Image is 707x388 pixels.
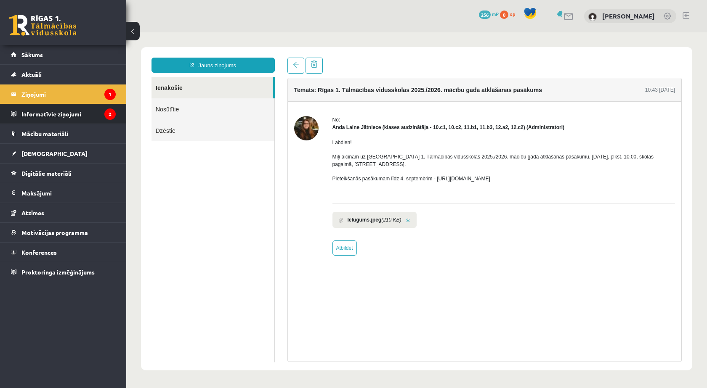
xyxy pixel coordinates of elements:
[21,209,44,216] span: Atzīmes
[25,66,148,87] a: Nosūtītie
[206,106,549,114] p: Labdien!
[510,11,515,17] span: xp
[21,104,116,124] legend: Informatīvie ziņojumi
[11,124,116,143] a: Mācību materiāli
[21,71,42,78] span: Aktuāli
[11,223,116,242] a: Motivācijas programma
[21,229,88,236] span: Motivācijas programma
[492,11,499,17] span: mP
[206,84,549,91] div: No:
[21,51,43,58] span: Sākums
[168,54,416,61] h4: Temats: Rīgas 1. Tālmācības vidusskolas 2025./2026. mācību gada atklāšanas pasākums
[255,184,275,191] i: (210 KB)
[206,208,231,223] a: Atbildēt
[11,45,116,64] a: Sākums
[500,11,508,19] span: 0
[11,104,116,124] a: Informatīvie ziņojumi2
[519,54,549,61] div: 10:43 [DATE]
[11,84,116,104] a: Ziņojumi1
[500,11,519,17] a: 0 xp
[21,248,57,256] span: Konferences
[104,89,116,100] i: 1
[11,144,116,163] a: [DEMOGRAPHIC_DATA]
[21,183,116,203] legend: Maksājumi
[104,108,116,120] i: 2
[479,11,499,17] a: 256 mP
[11,262,116,282] a: Proktoringa izmēģinājums
[11,164,116,183] a: Digitālie materiāli
[25,25,149,40] a: Jauns ziņojums
[221,184,255,191] b: Ielugums.jpeg
[21,150,88,157] span: [DEMOGRAPHIC_DATA]
[206,143,549,150] p: Pieteikšanās pasākumam līdz 4. septembrim - [URL][DOMAIN_NAME]
[602,12,655,20] a: [PERSON_NAME]
[21,84,116,104] legend: Ziņojumi
[11,65,116,84] a: Aktuāli
[21,130,68,137] span: Mācību materiāli
[168,84,192,108] img: Anda Laine Jātniece (klases audzinātāja - 10.c1, 10.c2, 11.b1, 11.b3, 12.a2, 12.c2)
[21,169,72,177] span: Digitālie materiāli
[25,87,148,109] a: Dzēstie
[11,183,116,203] a: Maksājumi
[21,268,95,276] span: Proktoringa izmēģinājums
[11,203,116,222] a: Atzīmes
[25,45,147,66] a: Ienākošie
[479,11,491,19] span: 256
[11,243,116,262] a: Konferences
[588,13,597,21] img: Artjoms Grebežs
[9,15,77,36] a: Rīgas 1. Tālmācības vidusskola
[206,92,439,98] strong: Anda Laine Jātniece (klases audzinātāja - 10.c1, 10.c2, 11.b1, 11.b3, 12.a2, 12.c2) (Administratori)
[206,121,549,136] p: Mīļi aicinām uz [GEOGRAPHIC_DATA] 1. Tālmācības vidusskolas 2025./2026. mācību gada atklāšanas pa...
